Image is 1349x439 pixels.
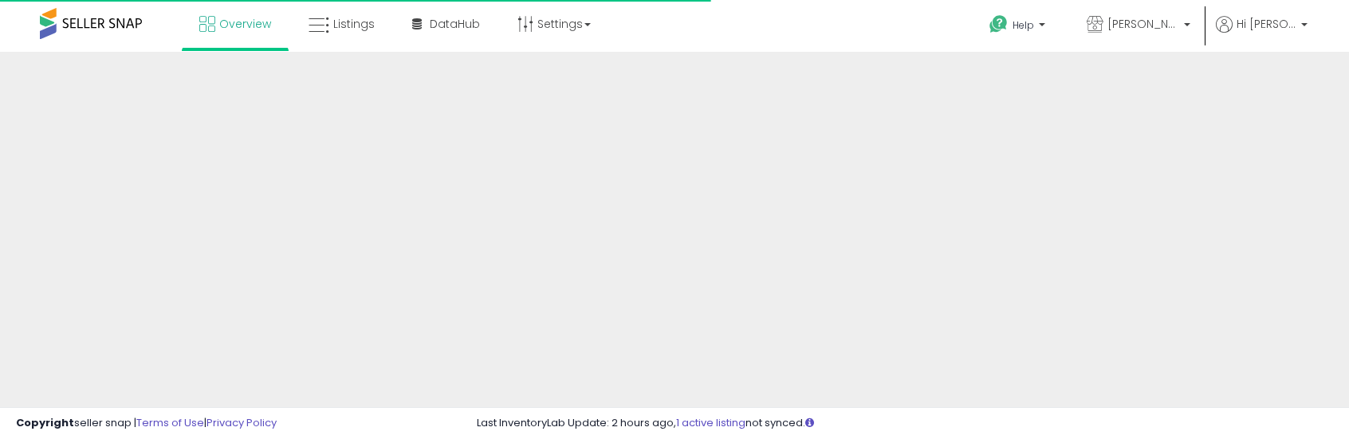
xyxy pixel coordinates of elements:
span: Hi [PERSON_NAME] [1237,16,1296,32]
strong: Copyright [16,415,74,430]
span: [PERSON_NAME] & [PERSON_NAME] LLC [1107,16,1179,32]
span: Listings [333,16,375,32]
span: Help [1013,18,1034,32]
i: Get Help [989,14,1009,34]
a: Help [977,2,1061,52]
div: Last InventoryLab Update: 2 hours ago, not synced. [477,416,1333,431]
a: Terms of Use [136,415,204,430]
a: 1 active listing [676,415,745,430]
a: Privacy Policy [206,415,277,430]
i: Click here to read more about un-synced listings. [805,417,814,428]
div: seller snap | | [16,416,277,431]
span: Overview [219,16,271,32]
span: DataHub [430,16,480,32]
a: Hi [PERSON_NAME] [1216,16,1308,52]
